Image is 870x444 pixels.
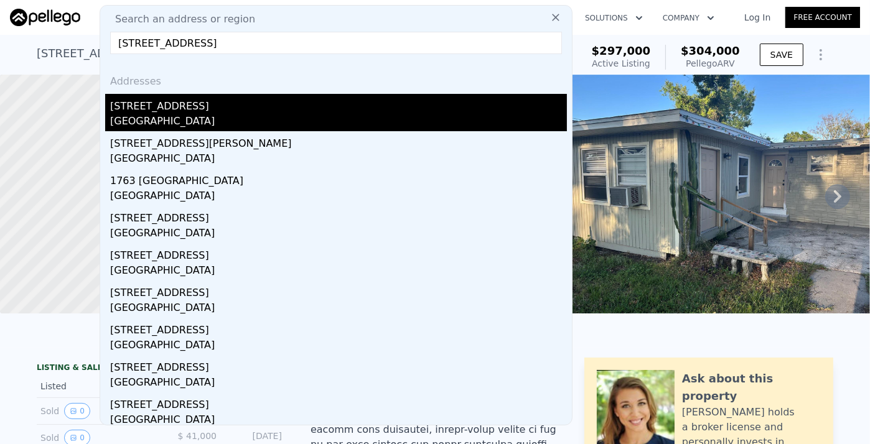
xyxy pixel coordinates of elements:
[110,226,567,243] div: [GEOGRAPHIC_DATA]
[110,151,567,169] div: [GEOGRAPHIC_DATA]
[110,114,567,131] div: [GEOGRAPHIC_DATA]
[37,45,307,62] div: [STREET_ADDRESS] , [PERSON_NAME] , FL 33714
[110,318,567,338] div: [STREET_ADDRESS]
[592,44,651,57] span: $297,000
[653,7,724,29] button: Company
[110,32,562,54] input: Enter an address, city, region, neighborhood or zip code
[682,370,821,405] div: Ask about this property
[64,403,90,419] button: View historical data
[785,7,860,28] a: Free Account
[178,431,217,441] span: $ 41,000
[110,131,567,151] div: [STREET_ADDRESS][PERSON_NAME]
[110,392,567,412] div: [STREET_ADDRESS]
[10,9,80,26] img: Pellego
[110,280,567,300] div: [STREET_ADDRESS]
[110,169,567,188] div: 1763 [GEOGRAPHIC_DATA]
[40,403,151,419] div: Sold
[110,412,567,430] div: [GEOGRAPHIC_DATA]
[575,7,653,29] button: Solutions
[110,188,567,206] div: [GEOGRAPHIC_DATA]
[40,380,151,392] div: Listed
[729,11,785,24] a: Log In
[110,206,567,226] div: [STREET_ADDRESS]
[592,58,650,68] span: Active Listing
[110,338,567,355] div: [GEOGRAPHIC_DATA]
[808,42,833,67] button: Show Options
[110,300,567,318] div: [GEOGRAPHIC_DATA]
[110,263,567,280] div: [GEOGRAPHIC_DATA]
[105,64,567,94] div: Addresses
[105,12,255,27] span: Search an address or region
[760,44,803,66] button: SAVE
[681,57,740,70] div: Pellego ARV
[681,44,740,57] span: $304,000
[110,375,567,392] div: [GEOGRAPHIC_DATA]
[37,363,286,375] div: LISTING & SALE HISTORY
[110,243,567,263] div: [STREET_ADDRESS]
[110,94,567,114] div: [STREET_ADDRESS]
[110,355,567,375] div: [STREET_ADDRESS]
